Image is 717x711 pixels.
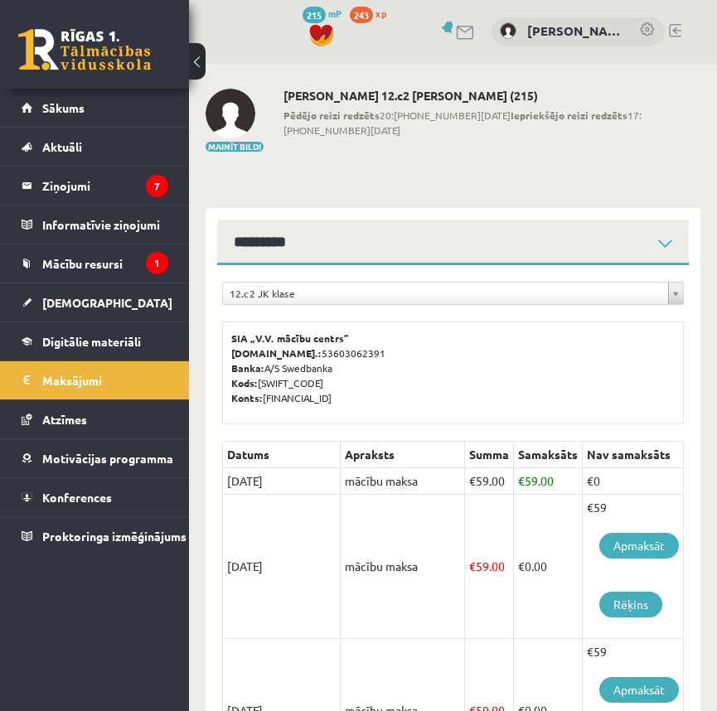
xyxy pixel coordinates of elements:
legend: Ziņojumi [42,167,168,205]
span: [DEMOGRAPHIC_DATA] [42,295,172,310]
b: Pēdējo reizi redzēts [283,109,380,122]
img: Bruno Trukšāns [206,89,255,138]
span: € [469,559,476,573]
i: 1 [146,252,168,274]
td: [DATE] [223,495,341,639]
b: Banka: [231,361,264,375]
img: Bruno Trukšāns [500,22,516,39]
b: [DOMAIN_NAME].: [231,346,322,360]
span: Atzīmes [42,412,87,427]
a: Informatīvie ziņojumi1 [22,206,168,244]
td: 59.00 [465,495,514,639]
th: Summa [465,442,514,468]
span: Motivācijas programma [42,451,173,466]
legend: Maksājumi [42,361,168,399]
a: Aktuāli [22,128,168,166]
a: Atzīmes [22,400,168,438]
span: Konferences [42,490,112,505]
a: Sākums [22,89,168,127]
td: 0.00 [514,495,583,639]
th: Apraksts [341,442,465,468]
a: Rīgas 1. Tālmācības vidusskola [18,29,151,70]
td: 59.00 [465,468,514,495]
span: € [518,559,525,573]
span: Sākums [42,100,85,115]
b: Konts: [231,391,263,404]
th: Nav samaksāts [583,442,684,468]
td: €59 [583,495,684,639]
a: Mācību resursi [22,244,168,283]
a: Digitālie materiāli [22,322,168,360]
b: Kods: [231,376,258,389]
i: 7 [146,175,168,197]
a: 12.c2 JK klase [223,283,683,304]
span: Aktuāli [42,139,82,154]
span: Proktoringa izmēģinājums [42,529,187,544]
span: 215 [303,7,326,23]
span: Mācību resursi [42,256,123,271]
td: €0 [583,468,684,495]
button: Mainīt bildi [206,142,264,152]
a: Konferences [22,478,168,516]
a: 243 xp [350,7,395,20]
th: Samaksāts [514,442,583,468]
a: [DEMOGRAPHIC_DATA] [22,283,168,322]
a: Proktoringa izmēģinājums [22,517,168,555]
td: 59.00 [514,468,583,495]
h2: [PERSON_NAME] 12.c2 [PERSON_NAME] (215) [283,89,700,103]
a: [PERSON_NAME] [527,22,623,41]
span: mP [328,7,342,20]
legend: Informatīvie ziņojumi [42,206,168,244]
span: € [518,473,525,488]
a: Rēķins [599,592,662,617]
b: SIA „V.V. mācību centrs” [231,331,350,345]
span: Digitālie materiāli [42,334,141,349]
p: 53603062391 A/S Swedbanka [SWIFT_CODE] [FINANCIAL_ID] [231,331,675,405]
span: 12.c2 JK klase [230,283,661,304]
td: [DATE] [223,468,341,495]
td: mācību maksa [341,468,465,495]
span: € [469,473,476,488]
a: Maksājumi [22,361,168,399]
a: Apmaksāt [599,677,679,703]
a: 215 mP [303,7,342,20]
a: Motivācijas programma [22,439,168,477]
span: 243 [350,7,373,23]
a: Ziņojumi7 [22,167,168,205]
b: Iepriekšējo reizi redzēts [511,109,627,122]
span: xp [375,7,386,20]
th: Datums [223,442,341,468]
a: Apmaksāt [599,533,679,559]
span: 20:[PHONE_NUMBER][DATE] 17:[PHONE_NUMBER][DATE] [283,108,700,138]
td: mācību maksa [341,495,465,639]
